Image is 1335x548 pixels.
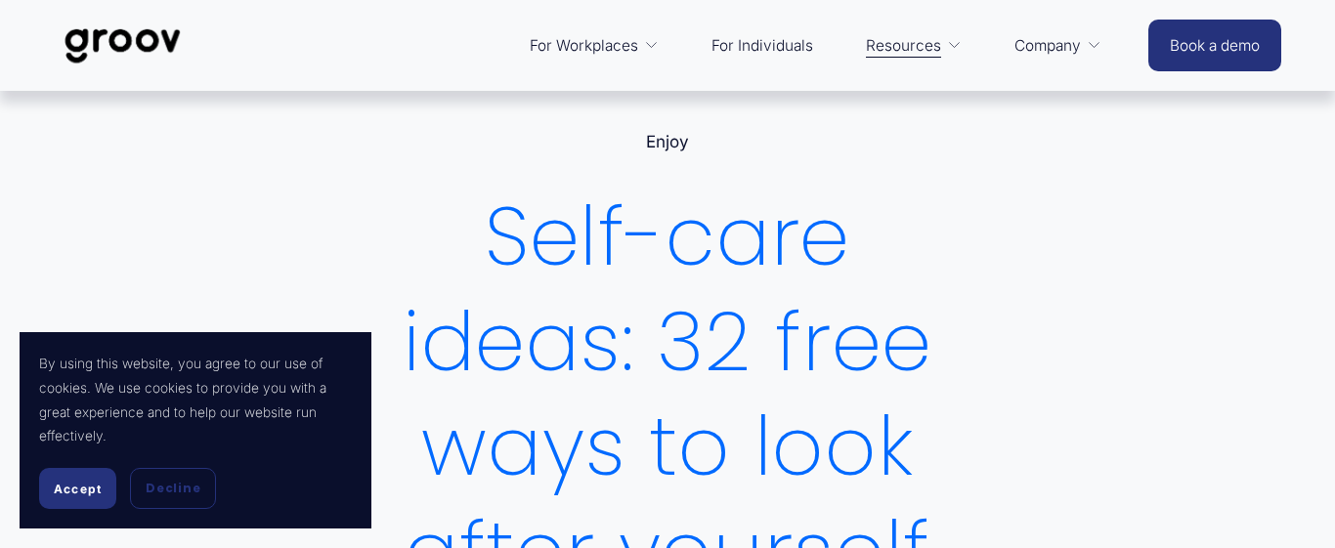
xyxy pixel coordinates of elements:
[39,468,116,509] button: Accept
[1148,20,1281,71] a: Book a demo
[702,22,823,69] a: For Individuals
[54,482,102,496] span: Accept
[130,468,216,509] button: Decline
[646,132,689,151] a: Enjoy
[1014,32,1081,60] span: Company
[1005,22,1111,69] a: folder dropdown
[54,14,192,78] img: Groov | Workplace Science Platform | Unlock Performance | Drive Results
[520,22,668,69] a: folder dropdown
[39,352,352,448] p: By using this website, you agree to our use of cookies. We use cookies to provide you with a grea...
[20,332,371,528] section: Cookie banner
[866,32,941,60] span: Resources
[530,32,638,60] span: For Workplaces
[146,480,200,497] span: Decline
[856,22,971,69] a: folder dropdown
